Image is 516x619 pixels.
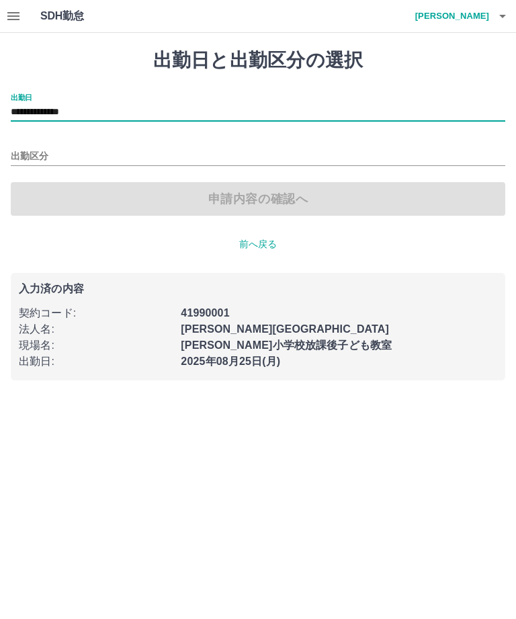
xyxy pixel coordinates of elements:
[19,354,173,370] p: 出勤日 :
[19,284,497,294] p: 入力済の内容
[181,323,389,335] b: [PERSON_NAME][GEOGRAPHIC_DATA]
[181,339,392,351] b: [PERSON_NAME]小学校放課後子ども教室
[181,356,280,367] b: 2025年08月25日(月)
[11,237,505,251] p: 前へ戻る
[19,305,173,321] p: 契約コード :
[11,92,32,102] label: 出勤日
[181,307,229,319] b: 41990001
[19,321,173,337] p: 法人名 :
[11,49,505,72] h1: 出勤日と出勤区分の選択
[19,337,173,354] p: 現場名 :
